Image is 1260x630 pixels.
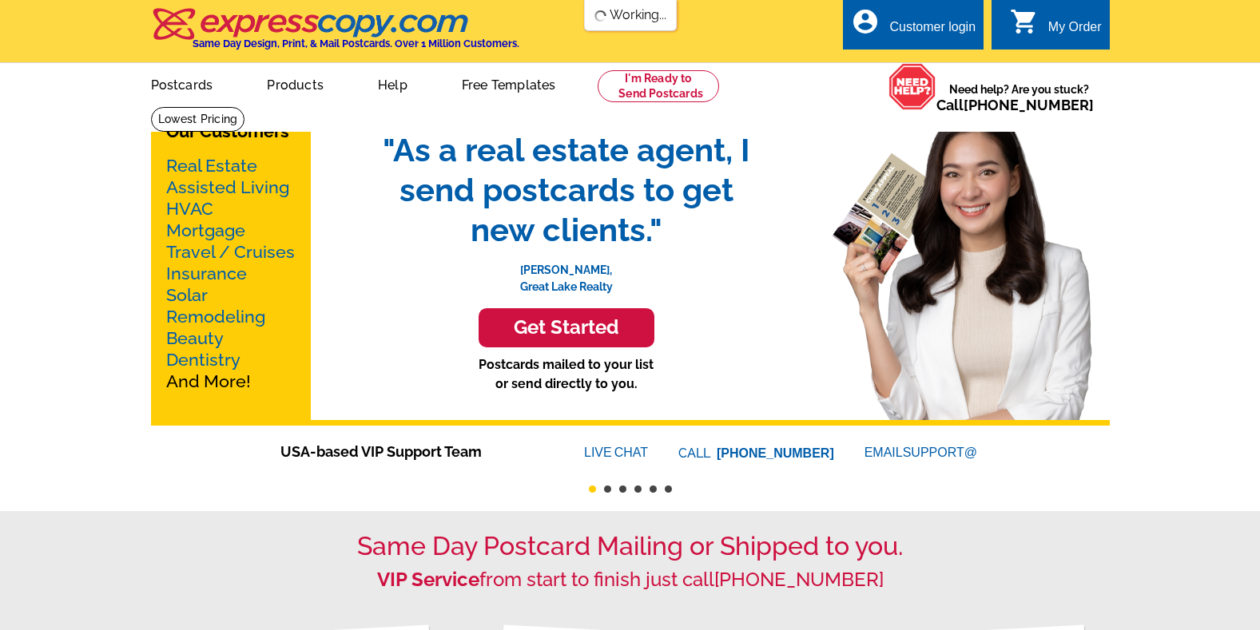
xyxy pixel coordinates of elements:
div: My Order [1048,20,1102,42]
a: Same Day Design, Print, & Mail Postcards. Over 1 Million Customers. [151,19,519,50]
a: shopping_cart My Order [1010,18,1102,38]
a: Help [352,65,433,102]
h4: Same Day Design, Print, & Mail Postcards. Over 1 Million Customers. [193,38,519,50]
i: shopping_cart [1010,7,1039,36]
button: 4 of 6 [634,485,642,493]
button: 3 of 6 [619,485,626,493]
i: account_circle [851,7,880,36]
a: Real Estate [166,156,257,176]
font: LIVE [584,443,614,462]
a: [PHONE_NUMBER] [717,446,834,460]
p: Postcards mailed to your list or send directly to you. [367,355,766,394]
a: Free Templates [436,65,582,102]
font: SUPPORT@ [903,443,980,462]
a: LIVECHAT [584,446,648,459]
button: 1 of 6 [589,485,596,493]
a: Travel / Cruises [166,242,295,262]
a: Remodeling [166,307,265,327]
a: Insurance [166,263,247,283]
img: loading... [594,10,606,22]
h1: Same Day Postcard Mailing or Shipped to you. [151,531,1110,561]
a: account_circle Customer login [851,18,976,38]
button: 2 of 6 [604,485,611,493]
h3: Get Started [499,316,634,339]
a: [PHONE_NUMBER] [714,568,884,591]
font: CALL [678,444,713,463]
div: Customer login [889,20,976,42]
a: Assisted Living [166,177,289,197]
a: Postcards [125,65,239,102]
p: And More! [166,155,296,392]
a: Beauty [166,328,224,348]
a: Solar [166,285,208,305]
p: [PERSON_NAME], Great Lake Realty [367,250,766,295]
span: "As a real estate agent, I send postcards to get new clients." [367,130,766,250]
a: EMAILSUPPORT@ [865,446,980,459]
a: Mortgage [166,220,245,240]
h2: from start to finish just call [151,569,1110,592]
span: USA-based VIP Support Team [280,441,536,462]
span: Need help? Are you stuck? [936,81,1102,113]
a: HVAC [166,199,213,219]
button: 5 of 6 [650,485,657,493]
strong: VIP Service [377,568,479,591]
a: [PHONE_NUMBER] [964,97,1094,113]
img: help [888,63,936,110]
a: Dentistry [166,350,240,370]
a: Get Started [367,308,766,347]
span: Call [936,97,1094,113]
button: 6 of 6 [665,485,672,493]
a: Products [241,65,349,102]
